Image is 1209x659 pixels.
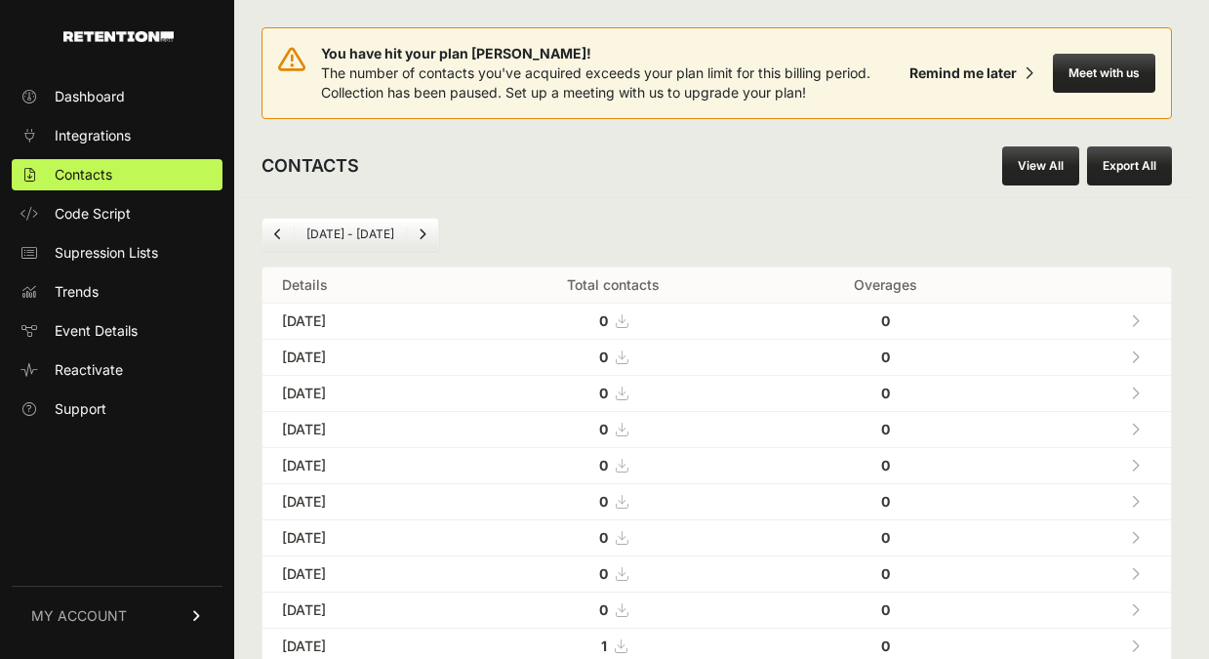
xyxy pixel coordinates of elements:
[881,349,890,365] strong: 0
[55,282,99,302] span: Trends
[262,340,460,376] td: [DATE]
[902,56,1041,91] button: Remind me later
[599,421,608,437] strong: 0
[55,321,138,341] span: Event Details
[909,63,1017,83] div: Remind me later
[262,556,460,593] td: [DATE]
[881,312,890,329] strong: 0
[599,385,608,401] strong: 0
[262,376,460,412] td: [DATE]
[12,586,222,645] a: MY ACCOUNT
[55,204,131,224] span: Code Script
[12,159,222,190] a: Contacts
[881,457,890,474] strong: 0
[599,349,608,365] strong: 0
[294,227,406,242] li: [DATE] - [DATE]
[55,126,131,145] span: Integrations
[262,219,294,250] a: Previous
[55,399,106,419] span: Support
[599,493,608,510] strong: 0
[321,64,870,101] span: The number of contacts you've acquired exceeds your plan limit for this billing period. Collectio...
[262,520,460,556] td: [DATE]
[55,87,125,106] span: Dashboard
[63,31,174,42] img: Retention.com
[262,593,460,629] td: [DATE]
[601,638,607,654] strong: 1
[599,457,608,474] strong: 0
[12,237,222,268] a: Supression Lists
[881,493,890,510] strong: 0
[599,529,608,546] strong: 0
[55,360,123,380] span: Reactivate
[262,448,460,484] td: [DATE]
[12,315,222,347] a: Event Details
[881,421,890,437] strong: 0
[12,393,222,425] a: Support
[881,565,890,582] strong: 0
[55,243,158,263] span: Supression Lists
[1002,146,1079,185] a: View All
[262,152,359,180] h2: CONTACTS
[12,354,222,386] a: Reactivate
[767,268,1005,304] th: Overages
[881,529,890,546] strong: 0
[12,120,222,151] a: Integrations
[881,601,890,618] strong: 0
[460,268,766,304] th: Total contacts
[12,198,222,229] a: Code Script
[55,165,112,185] span: Contacts
[262,268,460,304] th: Details
[601,638,626,654] a: 1
[1087,146,1172,185] button: Export All
[12,81,222,112] a: Dashboard
[31,606,127,626] span: MY ACCOUNT
[407,219,438,250] a: Next
[599,312,608,329] strong: 0
[599,601,608,618] strong: 0
[262,304,460,340] td: [DATE]
[881,385,890,401] strong: 0
[599,565,608,582] strong: 0
[881,638,890,654] strong: 0
[321,44,902,63] span: You have hit your plan [PERSON_NAME]!
[262,484,460,520] td: [DATE]
[262,412,460,448] td: [DATE]
[1053,54,1155,93] button: Meet with us
[12,276,222,308] a: Trends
